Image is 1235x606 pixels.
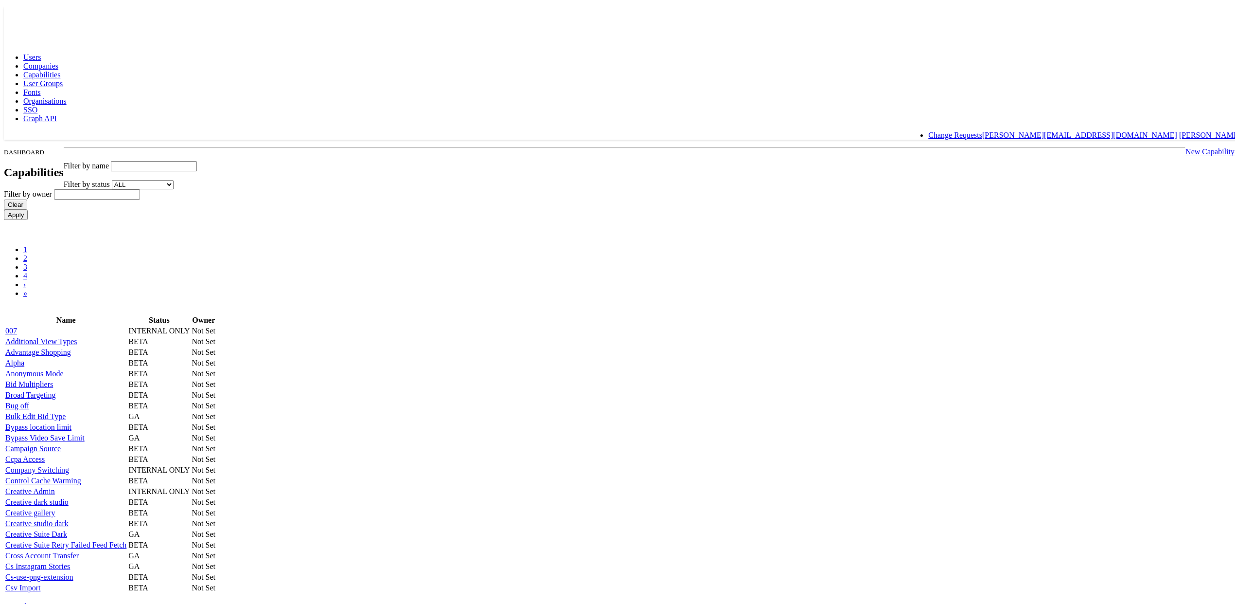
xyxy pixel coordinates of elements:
[982,129,1177,137] a: [PERSON_NAME][EMAIL_ADDRESS][DOMAIN_NAME]
[192,495,216,505] td: Not Set
[128,324,190,332] span: INTERNAL ONLY
[5,399,29,407] a: Bug off
[128,570,148,579] span: BETA
[5,367,64,375] a: Anonymous Mode
[5,313,127,323] th: Name
[128,538,148,547] span: BETA
[128,560,140,568] span: GA
[5,410,66,418] a: Bulk Edit Bid Type
[4,164,64,177] h2: Capabilities
[23,287,27,295] a: »
[192,388,216,398] td: Not Set
[5,474,81,482] a: Control Cache Warming
[128,453,148,461] span: BETA
[192,506,216,515] td: Not Set
[23,59,58,68] a: Companies
[23,77,63,85] a: User Groups
[5,485,55,493] a: Creative Admin
[128,528,140,536] span: GA
[192,377,216,387] td: Not Set
[128,463,190,472] span: INTERNAL ONLY
[64,159,109,167] span: Filter by name
[192,367,216,376] td: Not Set
[192,345,216,355] td: Not Set
[23,94,67,103] a: Organisations
[128,388,148,397] span: BETA
[23,86,41,94] a: Fonts
[192,484,216,494] td: Not Set
[5,378,53,386] a: Bid Multipliers
[192,559,216,569] td: Not Set
[64,178,110,186] span: Filter by status
[5,431,85,440] a: Bypass Video Save Limit
[128,549,140,557] span: GA
[128,410,140,418] span: GA
[4,146,44,153] small: DASHBOARD
[23,243,27,251] a: 1
[23,260,27,269] a: 3
[192,463,216,473] td: Not Set
[128,431,140,440] span: GA
[5,324,17,332] a: 007
[128,378,148,386] span: BETA
[23,68,60,76] a: Capabilities
[192,549,216,558] td: Not Set
[5,442,61,450] a: Campaign Source
[128,581,148,589] span: BETA
[5,421,71,429] a: Bypass location limit
[192,581,216,590] td: Not Set
[23,103,37,111] a: SSO
[5,463,69,472] a: Company Switching
[128,399,148,407] span: BETA
[5,560,70,568] a: Cs Instagram Stories
[5,549,79,557] a: Cross Account Transfer
[5,496,69,504] a: Creative dark studio
[192,409,216,419] td: Not Set
[192,452,216,462] td: Not Set
[128,356,148,365] span: BETA
[192,570,216,580] td: Not Set
[5,506,55,514] a: Creative gallery
[192,420,216,430] td: Not Set
[128,367,148,375] span: BETA
[128,485,190,493] span: INTERNAL ONLY
[5,528,67,536] a: Creative Suite Dark
[5,581,40,589] a: Csv Import
[23,252,27,260] a: 2
[128,421,148,429] span: BETA
[23,269,27,277] a: 4
[192,334,216,344] td: Not Set
[23,51,41,59] a: Users
[5,453,45,461] a: Ccpa Access
[192,313,216,323] th: Owner
[4,207,28,218] input: Apply
[5,335,77,343] a: Additional View Types
[192,324,216,333] td: Not Set
[192,516,216,526] td: Not Set
[23,112,57,120] a: Graph API
[128,313,190,323] th: Status
[192,356,216,366] td: Not Set
[5,388,56,397] a: Broad Targeting
[128,474,148,482] span: BETA
[5,346,71,354] a: Advantage Shopping
[192,474,216,483] td: Not Set
[5,356,24,365] a: Alpha
[5,570,73,579] a: Cs-use-png-extension
[192,538,216,548] td: Not Set
[128,346,148,354] span: BETA
[5,517,69,525] a: Creative studio dark
[4,187,52,196] span: Filter by owner
[128,335,148,343] span: BETA
[192,399,216,408] td: Not Set
[928,129,982,137] a: Change Requests
[128,517,148,525] span: BETA
[192,441,216,451] td: Not Set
